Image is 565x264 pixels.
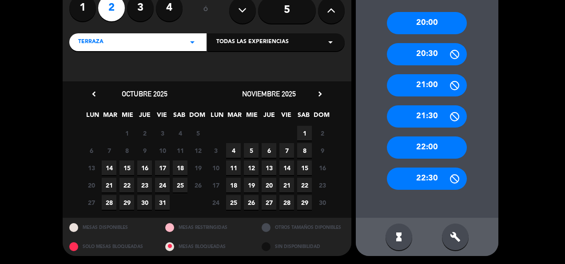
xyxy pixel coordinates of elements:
span: 27 [262,195,276,210]
span: VIE [279,110,294,124]
span: 13 [262,160,276,175]
span: 15 [297,160,312,175]
span: Todas las experiencias [216,38,289,47]
span: 21 [102,178,116,192]
div: MESAS RESTRINGIDAS [159,218,255,237]
span: 9 [315,143,330,158]
span: LUN [85,110,100,124]
span: SAB [296,110,311,124]
span: 20 [84,178,99,192]
span: 16 [315,160,330,175]
span: 10 [208,160,223,175]
i: arrow_drop_down [187,37,198,48]
span: 7 [279,143,294,158]
span: DOM [189,110,204,124]
span: 27 [84,195,99,210]
div: 20:30 [387,43,467,65]
span: 6 [262,143,276,158]
span: 14 [279,160,294,175]
span: 24 [208,195,223,210]
span: 17 [155,160,170,175]
span: 1 [297,126,312,140]
span: 3 [208,143,223,158]
span: 28 [279,195,294,210]
span: 20 [262,178,276,192]
span: 29 [119,195,134,210]
span: 5 [244,143,259,158]
div: 20:00 [387,12,467,34]
span: 9 [137,143,152,158]
span: 29 [297,195,312,210]
span: SAB [172,110,187,124]
i: chevron_left [89,89,99,99]
span: 5 [191,126,205,140]
div: 22:30 [387,168,467,190]
span: 30 [137,195,152,210]
span: 23 [315,178,330,192]
span: 31 [155,195,170,210]
div: 21:30 [387,105,467,128]
span: 19 [191,160,205,175]
span: 25 [226,195,241,210]
span: 17 [208,178,223,192]
span: 21 [279,178,294,192]
span: 15 [119,160,134,175]
span: 2 [315,126,330,140]
i: hourglass_full [394,232,404,242]
span: 25 [173,178,187,192]
div: OTROS TAMAÑOS DIPONIBLES [255,218,351,237]
span: 8 [297,143,312,158]
i: build [450,232,461,242]
span: 13 [84,160,99,175]
span: 30 [315,195,330,210]
span: 10 [155,143,170,158]
div: 22:00 [387,136,467,159]
span: 26 [191,178,205,192]
span: MIE [120,110,135,124]
span: VIE [155,110,169,124]
span: JUE [137,110,152,124]
span: 2 [137,126,152,140]
i: arrow_drop_down [325,37,336,48]
span: DOM [314,110,328,124]
span: 3 [155,126,170,140]
span: 7 [102,143,116,158]
span: 11 [226,160,241,175]
span: 4 [173,126,187,140]
span: 23 [137,178,152,192]
span: 19 [244,178,259,192]
div: MESAS DISPONIBLES [63,218,159,237]
span: JUE [262,110,276,124]
span: 24 [155,178,170,192]
span: MIE [244,110,259,124]
span: 28 [102,195,116,210]
span: Terraza [78,38,103,47]
span: 22 [297,178,312,192]
span: 6 [84,143,99,158]
span: noviembre 2025 [242,89,296,98]
span: 18 [226,178,241,192]
span: 22 [119,178,134,192]
div: SIN DISPONIBILIDAD [255,237,351,256]
i: chevron_right [315,89,325,99]
span: 1 [119,126,134,140]
span: 26 [244,195,259,210]
div: 21:00 [387,74,467,96]
span: 12 [244,160,259,175]
span: 14 [102,160,116,175]
span: MAR [227,110,242,124]
span: octubre 2025 [122,89,167,98]
span: 16 [137,160,152,175]
span: 12 [191,143,205,158]
span: MAR [103,110,117,124]
span: LUN [210,110,224,124]
div: MESAS BLOQUEADAS [159,237,255,256]
div: SOLO MESAS BLOQUEADAS [63,237,159,256]
span: 11 [173,143,187,158]
span: 18 [173,160,187,175]
span: 8 [119,143,134,158]
span: 4 [226,143,241,158]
